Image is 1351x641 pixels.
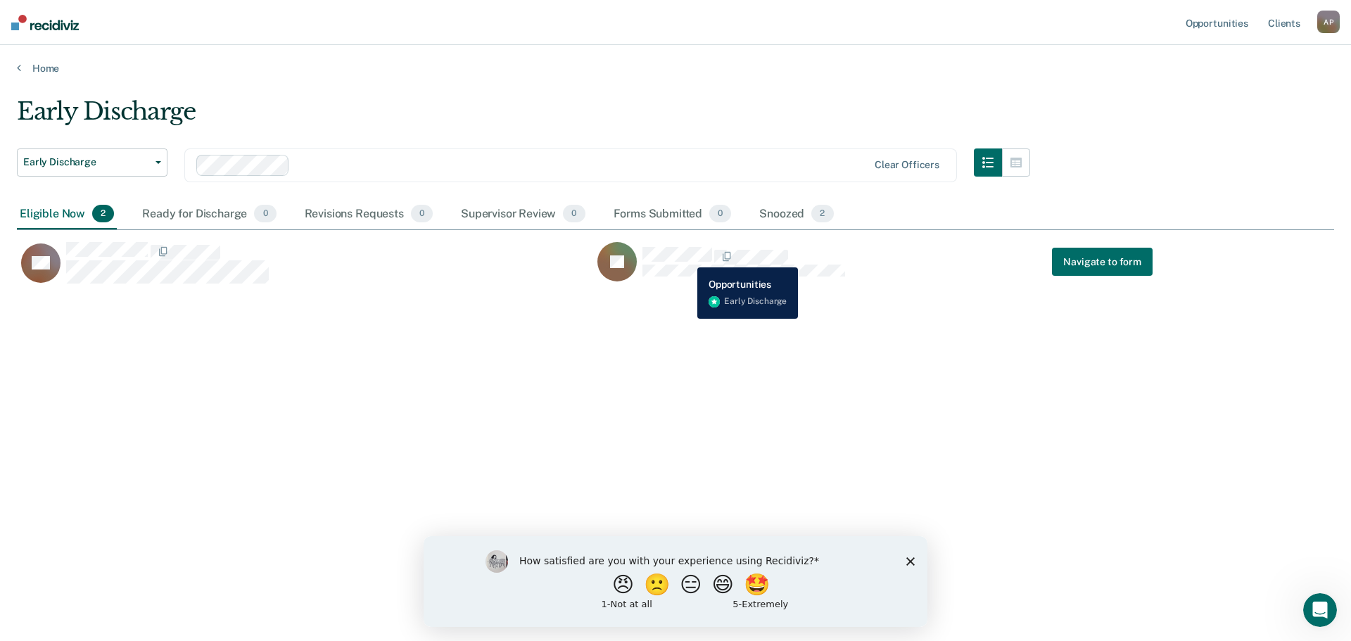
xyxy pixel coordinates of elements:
div: Eligible Now2 [17,199,117,230]
div: Supervisor Review0 [458,199,588,230]
iframe: Survey by Kim from Recidiviz [424,536,927,627]
div: Forms Submitted0 [611,199,735,230]
button: AP [1317,11,1340,33]
button: Early Discharge [17,148,167,177]
span: 2 [811,205,833,223]
a: Navigate to form link [1052,248,1153,276]
iframe: Intercom live chat [1303,593,1337,627]
div: Snoozed2 [756,199,836,230]
span: 0 [411,205,433,223]
span: 0 [254,205,276,223]
span: 0 [563,205,585,223]
div: Clear officers [875,159,939,171]
img: Recidiviz [11,15,79,30]
div: CaseloadOpportunityCell-6444776 [593,241,1169,298]
div: Ready for Discharge0 [139,199,279,230]
span: 0 [709,205,731,223]
div: Early Discharge [17,97,1030,137]
div: CaseloadOpportunityCell-6276019 [17,241,593,298]
div: Revisions Requests0 [302,199,436,230]
span: 2 [92,205,114,223]
a: Home [17,62,1334,75]
button: Navigate to form [1052,248,1153,276]
div: A P [1317,11,1340,33]
span: Early Discharge [23,156,150,168]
